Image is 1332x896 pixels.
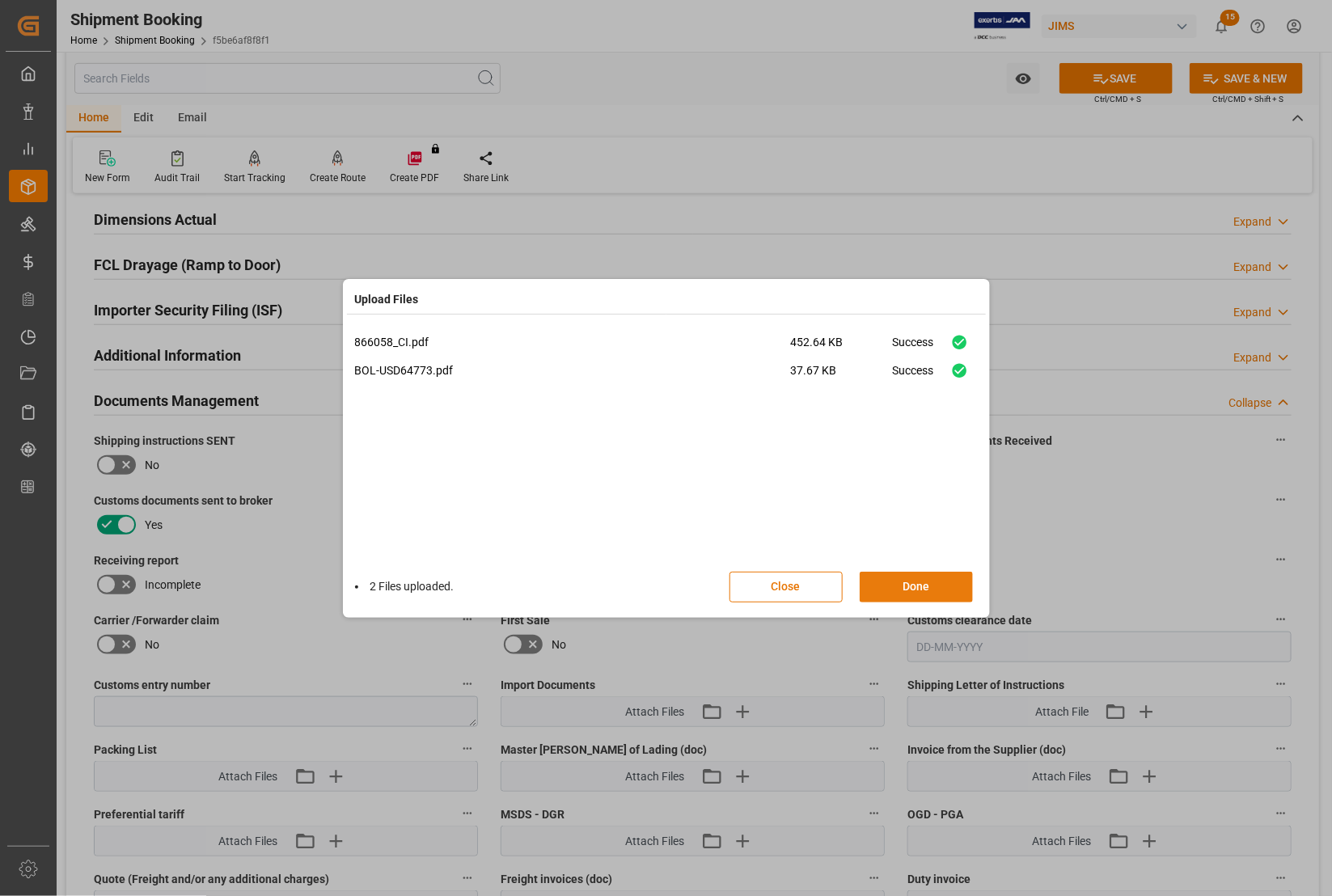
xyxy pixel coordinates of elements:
[860,572,973,602] button: Done
[791,362,893,391] span: 37.67 KB
[791,334,893,362] span: 452.64 KB
[355,291,419,308] h4: Upload Files
[355,362,791,379] p: BOL-USD64773.pdf
[729,572,843,602] button: Close
[893,362,934,391] div: Success
[355,578,455,595] li: 2 Files uploaded.
[355,334,791,351] p: 866058_CI.pdf
[893,334,934,362] div: Success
